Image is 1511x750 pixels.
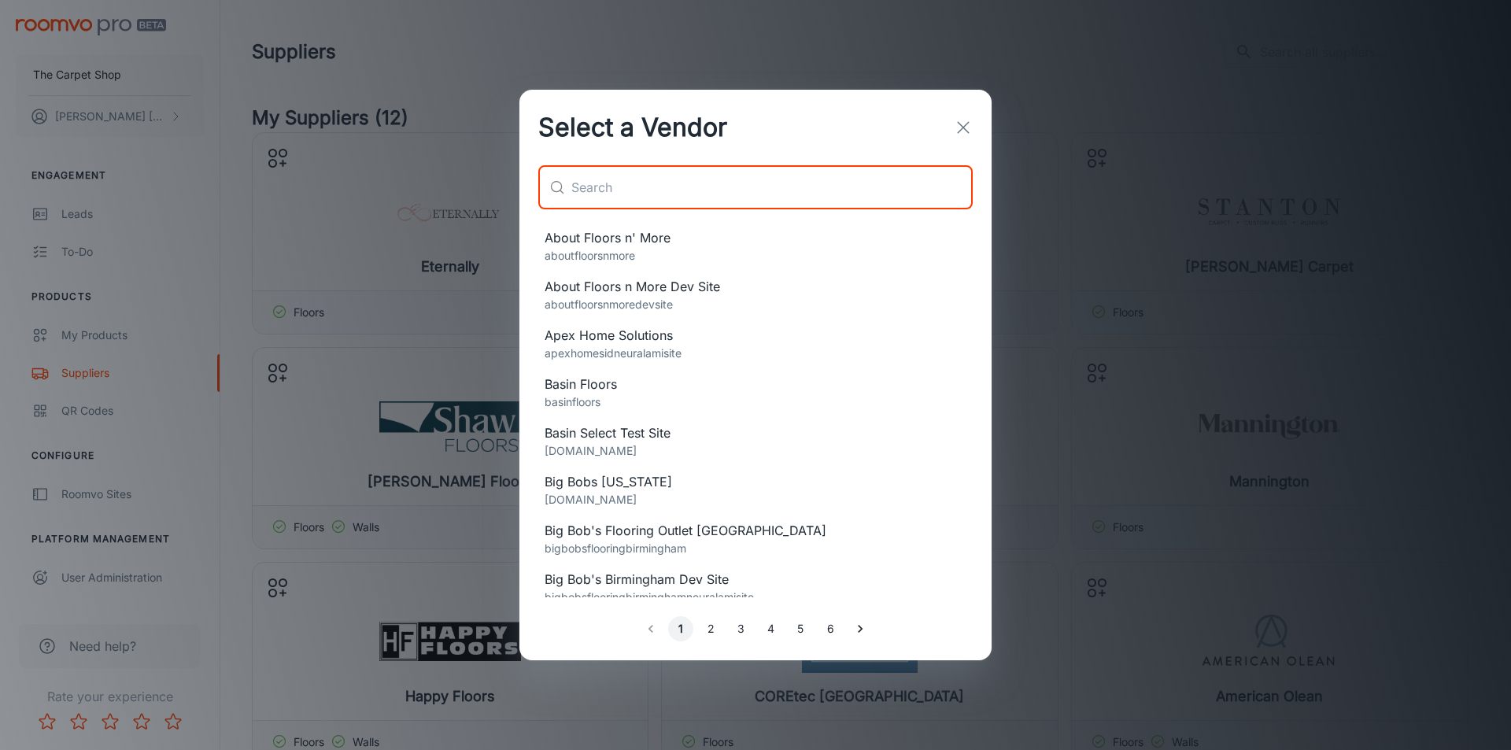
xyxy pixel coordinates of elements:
div: Big Bob's Flooring Outlet [GEOGRAPHIC_DATA]bigbobsflooringbirmingham [519,515,992,563]
div: Basin Select Test Site[DOMAIN_NAME] [519,417,992,466]
div: About Floors n' Moreaboutfloorsnmore [519,222,992,271]
p: aboutfloorsnmore [545,247,966,264]
span: Basin Select Test Site [545,423,966,442]
p: apexhomesidneuralamisite [545,345,966,362]
div: Basin Floorsbasinfloors [519,368,992,417]
button: Go to page 6 [818,616,843,641]
div: Apex Home Solutionsapexhomesidneuralamisite [519,320,992,368]
p: bigbobsflooringbirminghamneuralamisite [545,589,966,606]
button: Go to page 4 [758,616,783,641]
div: Big Bob's Birmingham Dev Sitebigbobsflooringbirminghamneuralamisite [519,563,992,612]
button: Go to next page [848,616,873,641]
input: Search [571,165,973,209]
span: About Floors n More Dev Site [545,277,966,296]
span: Basin Floors [545,375,966,393]
button: Go to page 3 [728,616,753,641]
span: Big Bob's Birmingham Dev Site [545,570,966,589]
div: About Floors n More Dev Siteaboutfloorsnmoredevsite [519,271,992,320]
div: Big Bobs [US_STATE][DOMAIN_NAME] [519,466,992,515]
span: Apex Home Solutions [545,326,966,345]
span: Big Bobs [US_STATE] [545,472,966,491]
button: Go to page 5 [788,616,813,641]
p: bigbobsflooringbirmingham [545,540,966,557]
button: page 1 [668,616,693,641]
p: [DOMAIN_NAME] [545,442,966,460]
nav: pagination navigation [636,616,875,641]
p: [DOMAIN_NAME] [545,491,966,508]
button: Go to page 2 [698,616,723,641]
h2: Select a Vendor [519,90,746,165]
p: basinfloors [545,393,966,411]
span: Big Bob's Flooring Outlet [GEOGRAPHIC_DATA] [545,521,966,540]
span: About Floors n' More [545,228,966,247]
p: aboutfloorsnmoredevsite [545,296,966,313]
